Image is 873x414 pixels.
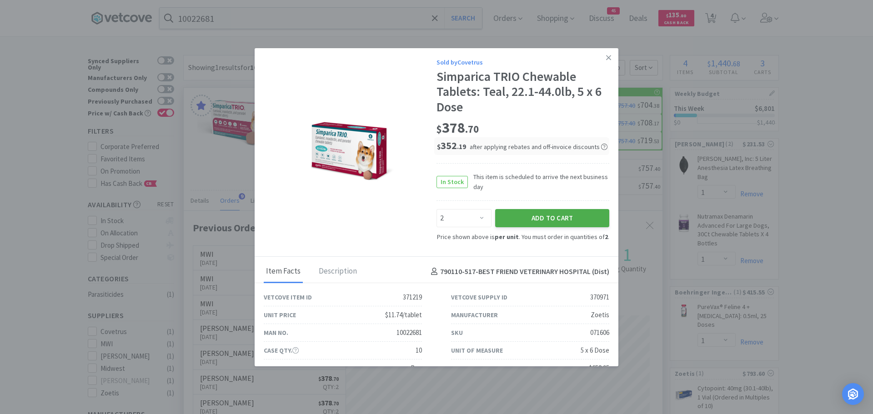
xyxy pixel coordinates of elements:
span: $ [437,142,441,151]
div: Item Facts [264,260,303,283]
strong: 2 [605,233,608,241]
div: 10 [416,345,422,356]
strong: per unit [495,233,519,241]
div: SKU [451,328,463,338]
div: Unit of Measure [451,345,503,355]
h4: 790110-517 - BEST FRIEND VETERINARY HOSPITAL (Dist) [427,266,609,278]
div: Man No. [264,328,288,338]
div: Manufacturer [451,310,498,320]
div: 10022681 [396,327,422,338]
div: Zoetis [591,309,609,320]
img: c99168dd685b4d258bab6190a2588dd9_370971.png [306,93,394,206]
div: 370971 [590,292,609,303]
span: . 70 [465,123,479,135]
div: 5 x 6 Dose [581,345,609,356]
div: Pack Type [264,363,295,373]
span: In Stock [437,176,467,188]
button: Add to Cart [495,209,609,227]
div: $658.95 [589,363,609,374]
span: after applying rebates and off-invoice discounts [470,143,607,151]
div: Sold by Covetrus [436,57,609,67]
div: Description [316,260,359,283]
div: 371219 [403,292,422,303]
div: 071606 [590,327,609,338]
div: Unit Price [264,310,296,320]
div: Open Intercom Messenger [842,383,864,405]
div: List Price [451,363,482,373]
div: Price shown above is . You must order in quantities of . [436,232,609,242]
span: $ [436,123,442,135]
div: Vetcove Supply ID [451,292,507,302]
span: . 19 [457,142,466,151]
div: Vetcove Item ID [264,292,312,302]
span: This item is scheduled to arrive the next business day [468,172,609,192]
div: Simparica TRIO Chewable Tablets: Teal, 22.1-44.0lb, 5 x 6 Dose [436,69,609,115]
div: Case Qty. [264,345,299,355]
span: 378 [436,119,479,137]
div: Box [411,363,422,374]
div: $11.74/tablet [385,309,422,320]
span: 352 [437,139,466,152]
